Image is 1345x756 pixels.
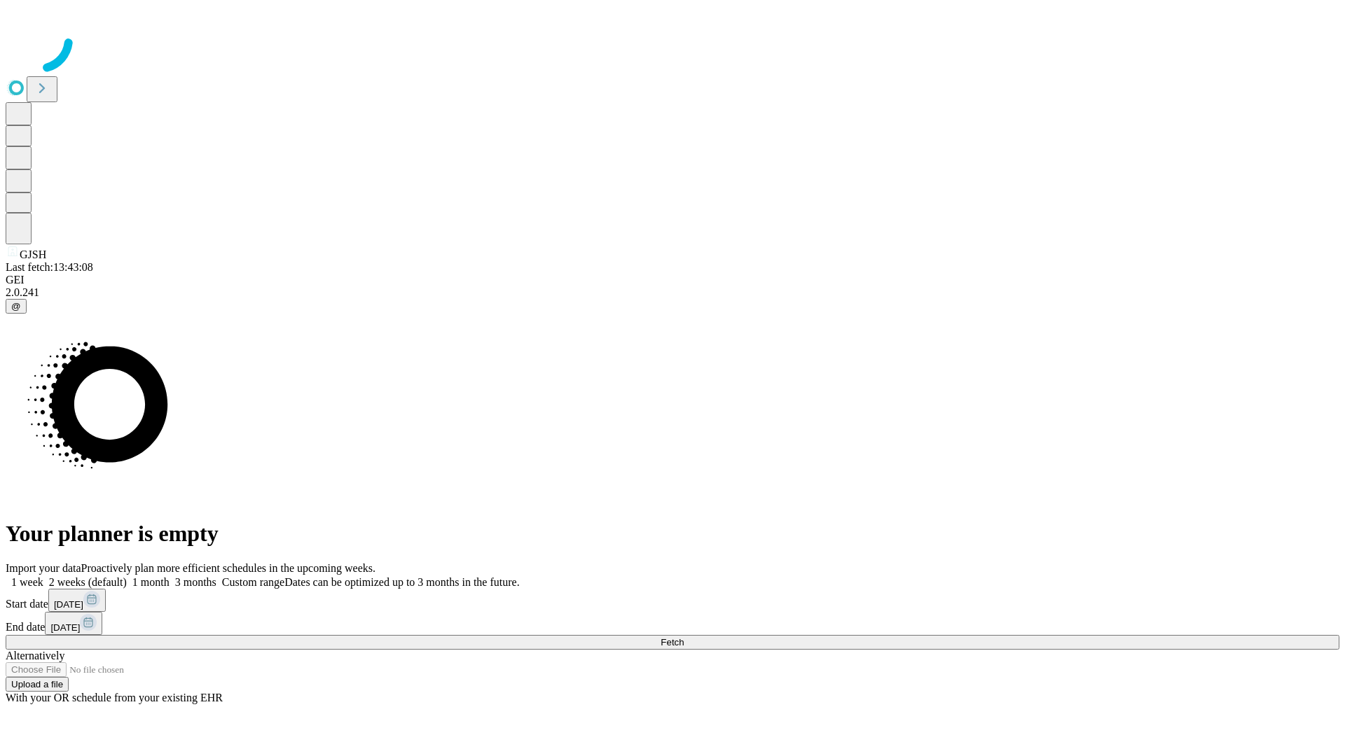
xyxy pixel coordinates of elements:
[6,274,1339,286] div: GEI
[6,650,64,661] span: Alternatively
[81,562,375,574] span: Proactively plan more efficient schedules in the upcoming weeks.
[6,261,93,273] span: Last fetch: 13:43:08
[48,589,106,612] button: [DATE]
[6,635,1339,650] button: Fetch
[6,562,81,574] span: Import your data
[175,576,216,588] span: 3 months
[54,599,83,610] span: [DATE]
[6,286,1339,299] div: 2.0.241
[11,301,21,311] span: @
[49,576,127,588] span: 2 weeks (default)
[132,576,170,588] span: 1 month
[284,576,519,588] span: Dates can be optimized up to 3 months in the future.
[45,612,102,635] button: [DATE]
[6,612,1339,635] div: End date
[6,299,27,314] button: @
[6,521,1339,547] h1: Your planner is empty
[6,677,69,692] button: Upload a file
[20,248,46,260] span: GJSH
[6,589,1339,612] div: Start date
[6,692,223,703] span: With your OR schedule from your existing EHR
[11,576,43,588] span: 1 week
[50,622,80,633] span: [DATE]
[222,576,284,588] span: Custom range
[661,637,684,647] span: Fetch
